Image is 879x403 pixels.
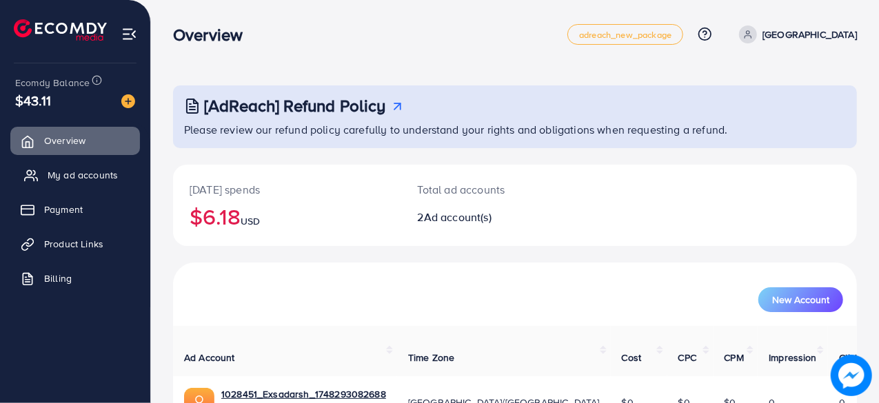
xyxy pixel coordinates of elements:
[14,19,107,41] img: logo
[424,209,492,225] span: Ad account(s)
[734,25,857,43] a: [GEOGRAPHIC_DATA]
[10,230,140,258] a: Product Links
[772,295,829,304] span: New Account
[121,26,137,42] img: menu
[758,287,843,312] button: New Account
[184,351,235,364] span: Ad Account
[10,265,140,292] a: Billing
[10,161,140,189] a: My ad accounts
[190,181,385,198] p: [DATE] spends
[44,237,103,251] span: Product Links
[418,211,556,224] h2: 2
[418,181,556,198] p: Total ad accounts
[579,30,671,39] span: adreach_new_package
[769,351,817,364] span: Impression
[221,387,386,401] a: 1028451_Exsadarsh_1748293082688
[833,357,870,394] img: image
[839,351,865,364] span: Clicks
[44,134,85,147] span: Overview
[184,121,849,138] p: Please review our refund policy carefully to understand your rights and obligations when requesti...
[762,26,857,43] p: [GEOGRAPHIC_DATA]
[10,127,140,154] a: Overview
[44,203,83,216] span: Payment
[10,196,140,223] a: Payment
[15,90,51,110] span: $43.11
[15,76,90,90] span: Ecomdy Balance
[241,214,260,228] span: USD
[408,351,454,364] span: Time Zone
[48,168,118,182] span: My ad accounts
[44,271,72,285] span: Billing
[678,351,696,364] span: CPC
[622,351,642,364] span: Cost
[190,203,385,229] h2: $6.18
[567,24,683,45] a: adreach_new_package
[121,94,135,108] img: image
[725,351,744,364] span: CPM
[204,96,386,116] h3: [AdReach] Refund Policy
[173,25,254,45] h3: Overview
